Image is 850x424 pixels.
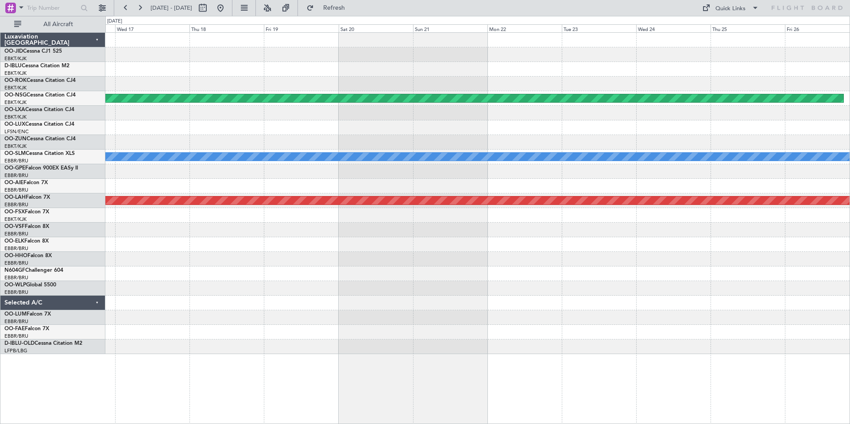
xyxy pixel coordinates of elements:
span: OO-WLP [4,282,26,288]
div: [DATE] [107,18,122,25]
a: EBBR/BRU [4,158,28,164]
a: OO-GPEFalcon 900EX EASy II [4,166,78,171]
div: Tue 23 [562,24,636,32]
div: Sun 21 [413,24,487,32]
span: D-IBLU-OLD [4,341,35,346]
span: OO-NSG [4,93,27,98]
div: Fri 19 [264,24,338,32]
span: OO-GPE [4,166,25,171]
a: OO-ZUNCessna Citation CJ4 [4,136,76,142]
a: OO-SLMCessna Citation XLS [4,151,75,156]
a: OO-LUMFalcon 7X [4,312,51,317]
div: Quick Links [715,4,746,13]
a: LFPB/LBG [4,347,27,354]
span: OO-ZUN [4,136,27,142]
span: All Aircraft [23,21,93,27]
span: N604GF [4,268,25,273]
a: EBKT/KJK [4,70,27,77]
span: OO-HHO [4,253,27,258]
a: OO-LXACessna Citation CJ4 [4,107,74,112]
span: OO-FAE [4,326,25,331]
a: D-IBLUCessna Citation M2 [4,63,70,69]
span: [DATE] - [DATE] [151,4,192,12]
a: OO-LAHFalcon 7X [4,195,50,200]
div: Mon 22 [487,24,562,32]
a: OO-WLPGlobal 5500 [4,282,56,288]
span: Refresh [316,5,353,11]
input: Trip Number [27,1,78,15]
span: OO-LAH [4,195,26,200]
span: OO-LUX [4,122,25,127]
a: OO-FAEFalcon 7X [4,326,49,331]
a: OO-JIDCessna CJ1 525 [4,49,62,54]
span: OO-ELK [4,239,24,244]
a: EBBR/BRU [4,333,28,339]
a: OO-LUXCessna Citation CJ4 [4,122,74,127]
div: Sat 20 [339,24,413,32]
button: All Aircraft [10,17,96,31]
a: OO-ROKCessna Citation CJ4 [4,78,76,83]
a: EBBR/BRU [4,231,28,237]
span: OO-FSX [4,209,25,215]
a: EBKT/KJK [4,143,27,150]
span: D-IBLU [4,63,22,69]
a: EBBR/BRU [4,260,28,266]
a: EBKT/KJK [4,99,27,106]
a: OO-VSFFalcon 8X [4,224,49,229]
a: OO-ELKFalcon 8X [4,239,49,244]
div: Wed 17 [115,24,189,32]
div: Thu 25 [711,24,785,32]
span: OO-VSF [4,224,25,229]
a: N604GFChallenger 604 [4,268,63,273]
a: D-IBLU-OLDCessna Citation M2 [4,341,82,346]
a: OO-AIEFalcon 7X [4,180,48,185]
a: EBKT/KJK [4,114,27,120]
a: EBBR/BRU [4,274,28,281]
a: OO-FSXFalcon 7X [4,209,49,215]
a: OO-NSGCessna Citation CJ4 [4,93,76,98]
a: EBKT/KJK [4,216,27,223]
a: EBBR/BRU [4,318,28,325]
a: EBBR/BRU [4,172,28,179]
div: Wed 24 [636,24,711,32]
span: OO-LXA [4,107,25,112]
button: Refresh [302,1,355,15]
span: OO-ROK [4,78,27,83]
a: EBBR/BRU [4,245,28,252]
span: OO-SLM [4,151,26,156]
a: EBKT/KJK [4,55,27,62]
a: EBKT/KJK [4,85,27,91]
span: OO-JID [4,49,23,54]
a: EBBR/BRU [4,187,28,193]
a: EBBR/BRU [4,201,28,208]
span: OO-LUM [4,312,27,317]
div: Thu 18 [189,24,264,32]
a: EBBR/BRU [4,289,28,296]
span: OO-AIE [4,180,23,185]
button: Quick Links [698,1,763,15]
a: OO-HHOFalcon 8X [4,253,52,258]
a: LFSN/ENC [4,128,29,135]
